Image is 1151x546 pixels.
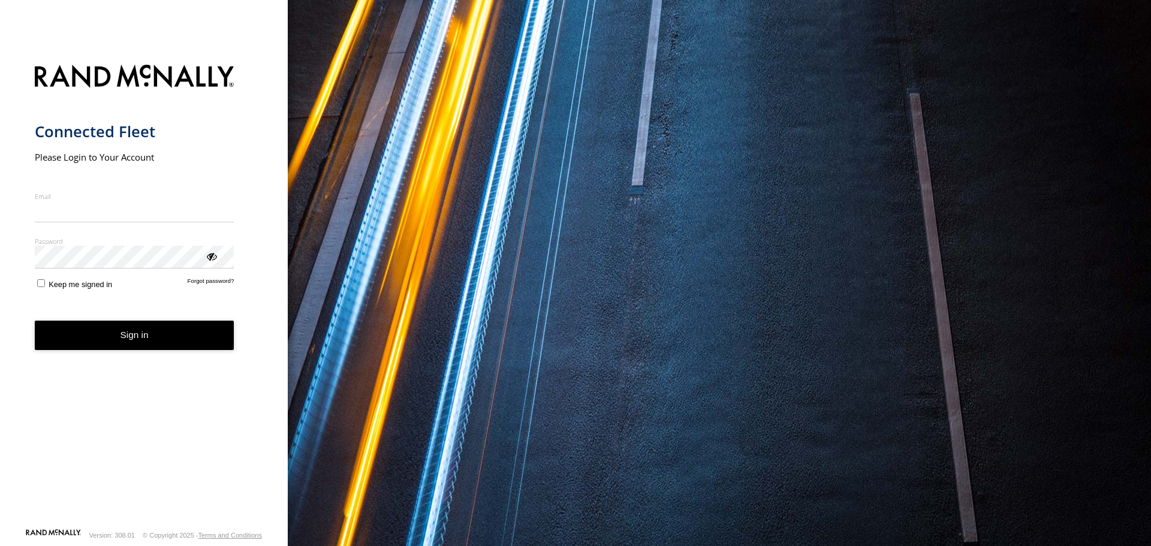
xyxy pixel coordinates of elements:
label: Email [35,192,234,201]
form: main [35,58,254,528]
button: Sign in [35,321,234,350]
a: Visit our Website [26,529,81,541]
div: Version: 308.01 [89,532,135,539]
div: © Copyright 2025 - [143,532,262,539]
span: Keep me signed in [49,280,112,289]
h2: Please Login to Your Account [35,151,234,163]
div: ViewPassword [205,250,217,262]
a: Forgot password? [188,277,234,289]
label: Password [35,237,234,246]
input: Keep me signed in [37,279,45,287]
img: Rand McNally [35,62,234,93]
a: Terms and Conditions [198,532,262,539]
h1: Connected Fleet [35,122,234,141]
